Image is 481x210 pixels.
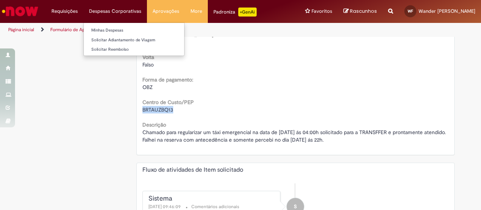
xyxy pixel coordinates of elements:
[142,129,447,143] span: Chamado para regularizar um táxi emergencial na data de [DATE] ás 04:00h solicitado para a TRANSF...
[213,8,257,17] div: Padroniza
[142,54,154,60] b: Volta
[84,26,184,35] a: Minhas Despesas
[142,61,154,68] span: Falso
[350,8,377,15] span: Rascunhos
[142,84,153,91] span: OBZ
[419,8,475,14] span: Wander [PERSON_NAME]
[148,195,277,202] div: Sistema
[142,99,194,106] b: Centro de Custo/PEP
[408,9,413,14] span: WF
[148,204,182,210] span: [DATE] 09:46:09
[191,204,239,210] small: Comentários adicionais
[6,23,315,37] ul: Trilhas de página
[191,8,202,15] span: More
[142,76,193,83] b: Forma de pagamento:
[83,23,185,56] ul: Despesas Corporativas
[84,45,184,54] a: Solicitar Reembolso
[238,8,257,17] p: +GenAi
[142,167,243,174] h2: Fluxo de atividades de Item solicitado Histórico de tíquete
[89,8,141,15] span: Despesas Corporativas
[153,8,179,15] span: Aprovações
[8,27,34,33] a: Página inicial
[312,8,332,15] span: Favoritos
[50,27,101,33] a: Formulário de Aprovação
[1,4,39,19] img: ServiceNow
[343,8,377,15] a: Rascunhos
[142,106,173,113] span: BRTAUZBQ13
[84,36,184,44] a: Solicitar Adiantamento de Viagem
[51,8,78,15] span: Requisições
[142,121,166,128] b: Descrição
